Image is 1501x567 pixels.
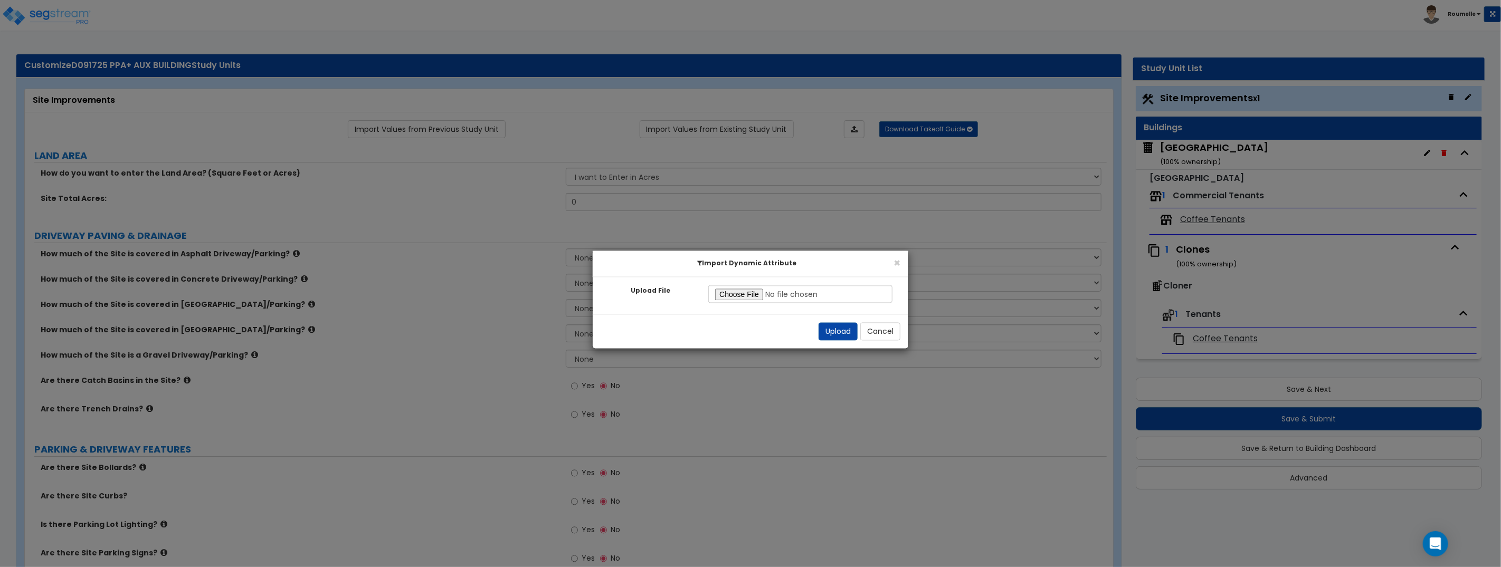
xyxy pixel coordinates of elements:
[1423,531,1448,556] div: Open Intercom Messenger
[631,286,670,295] small: Upload File
[698,258,797,267] b: Import Dynamic Attribute
[819,322,858,340] button: Upload
[860,322,900,340] button: Cancel
[894,257,900,268] button: ×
